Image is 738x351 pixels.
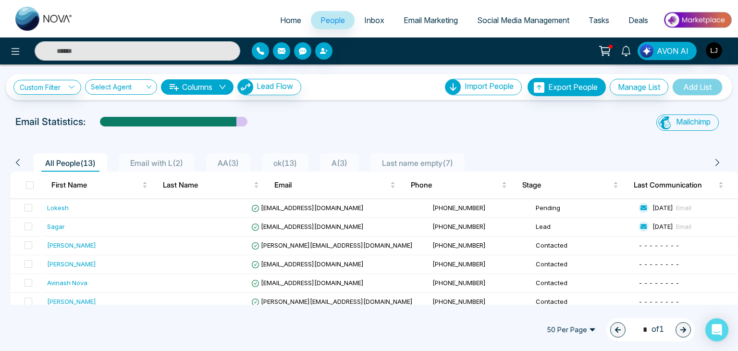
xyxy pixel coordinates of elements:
[44,172,155,199] th: First Name
[155,172,267,199] th: Last Name
[610,79,668,95] button: Manage List
[251,260,364,268] span: [EMAIL_ADDRESS][DOMAIN_NAME]
[47,203,69,213] div: Lokesh
[404,15,458,25] span: Email Marketing
[394,11,467,29] a: Email Marketing
[515,172,626,199] th: Stage
[639,259,734,269] div: - - - - - - - -
[540,322,603,338] span: 50 Per Page
[411,179,500,191] span: Phone
[432,223,486,230] span: [PHONE_NUMBER]
[328,158,351,168] span: A ( 3 )
[477,15,569,25] span: Social Media Management
[639,297,734,306] div: - - - - - - - -
[161,79,234,95] button: Columnsdown
[465,81,514,91] span: Import People
[637,323,664,336] span: of 1
[126,158,187,168] span: Email with L ( 2 )
[355,11,394,29] a: Inbox
[467,11,579,29] a: Social Media Management
[589,15,609,25] span: Tasks
[47,278,87,288] div: Avinash Nova
[528,78,606,96] button: Export People
[237,79,301,95] button: Lead Flow
[619,11,658,29] a: Deals
[634,179,716,191] span: Last Communication
[432,279,486,287] span: [PHONE_NUMBER]
[234,79,301,95] a: Lead FlowLead Flow
[638,42,697,60] button: AVON AI
[522,179,611,191] span: Stage
[13,80,81,95] a: Custom Filter
[676,204,691,212] span: Email
[532,255,635,274] td: Contacted
[657,45,689,57] span: AVON AI
[238,79,253,95] img: Lead Flow
[378,158,457,168] span: Last name empty ( 7 )
[47,297,96,306] div: [PERSON_NAME]
[163,179,252,191] span: Last Name
[251,241,413,249] span: [PERSON_NAME][EMAIL_ADDRESS][DOMAIN_NAME]
[219,83,226,91] span: down
[257,81,293,91] span: Lead Flow
[432,204,486,212] span: [PHONE_NUMBER]
[548,82,598,92] span: Export People
[705,318,728,341] div: Open Intercom Messenger
[274,179,388,191] span: Email
[663,9,732,31] img: Market-place.gif
[532,237,635,255] td: Contacted
[639,240,734,250] div: - - - - - - - -
[267,172,403,199] th: Email
[432,260,486,268] span: [PHONE_NUMBER]
[251,298,413,305] span: [PERSON_NAME][EMAIL_ADDRESS][DOMAIN_NAME]
[403,172,515,199] th: Phone
[214,158,243,168] span: AA ( 3 )
[15,7,73,31] img: Nova CRM Logo
[628,15,648,25] span: Deals
[676,117,711,126] span: Mailchimp
[652,204,673,212] span: [DATE]
[271,11,311,29] a: Home
[320,15,345,25] span: People
[676,223,691,230] span: Email
[532,218,635,237] td: Lead
[41,158,99,168] span: All People ( 13 )
[47,259,96,269] div: [PERSON_NAME]
[47,240,96,250] div: [PERSON_NAME]
[280,15,301,25] span: Home
[251,279,364,287] span: [EMAIL_ADDRESS][DOMAIN_NAME]
[532,199,635,218] td: Pending
[579,11,619,29] a: Tasks
[626,172,738,199] th: Last Communication
[532,274,635,293] td: Contacted
[311,11,355,29] a: People
[652,223,673,230] span: [DATE]
[532,293,635,312] td: Contacted
[639,278,734,288] div: - - - - - - - -
[432,241,486,249] span: [PHONE_NUMBER]
[47,222,65,231] div: Sagar
[251,204,364,212] span: [EMAIL_ADDRESS][DOMAIN_NAME]
[270,158,301,168] span: ok ( 13 )
[432,298,486,305] span: [PHONE_NUMBER]
[15,114,86,129] p: Email Statistics:
[364,15,384,25] span: Inbox
[251,223,364,230] span: [EMAIL_ADDRESS][DOMAIN_NAME]
[706,42,722,59] img: User Avatar
[640,44,653,58] img: Lead Flow
[51,179,140,191] span: First Name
